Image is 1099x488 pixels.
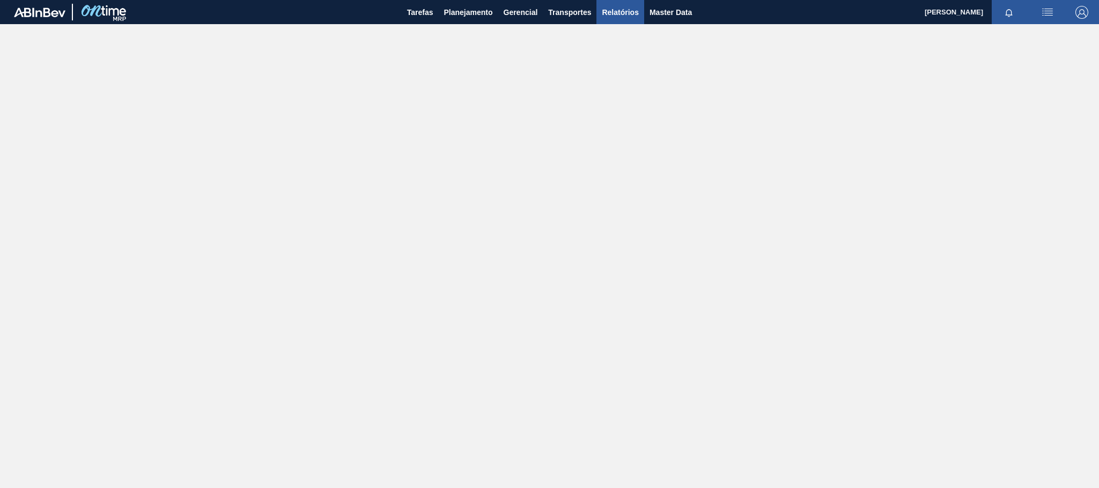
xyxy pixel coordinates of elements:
span: Gerencial [504,6,538,19]
img: Logout [1075,6,1088,19]
span: Master Data [650,6,692,19]
span: Transportes [548,6,591,19]
img: userActions [1041,6,1054,19]
span: Tarefas [407,6,433,19]
span: Planejamento [444,6,492,19]
button: Notificações [992,5,1026,20]
span: Relatórios [602,6,638,19]
img: TNhmsLtSVTkK8tSr43FrP2fwEKptu5GPRR3wAAAABJRU5ErkJggg== [14,8,65,17]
